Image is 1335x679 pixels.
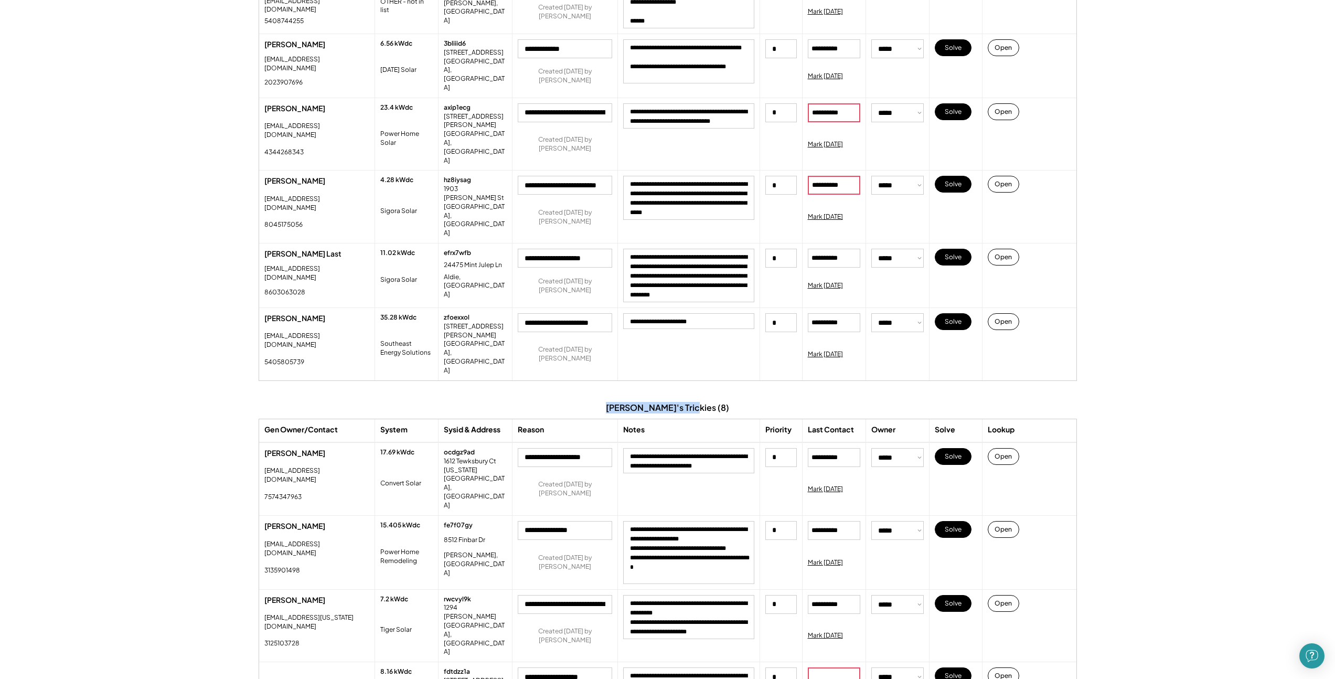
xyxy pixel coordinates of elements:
[518,208,612,226] div: Created [DATE] by [PERSON_NAME]
[444,261,502,270] div: 24475 Mint Julep Ln
[444,339,507,375] div: [GEOGRAPHIC_DATA], [GEOGRAPHIC_DATA]
[808,72,843,81] div: Mark [DATE]
[264,122,369,140] div: [EMAIL_ADDRESS][DOMAIN_NAME]
[935,425,955,435] div: Solve
[264,332,369,349] div: [EMAIL_ADDRESS][DOMAIN_NAME]
[935,313,971,330] button: Solve
[808,140,843,149] div: Mark [DATE]
[606,402,729,413] div: [PERSON_NAME]'s Trickies (8)
[808,7,843,16] div: Mark [DATE]
[518,627,612,645] div: Created [DATE] by [PERSON_NAME]
[765,425,792,435] div: Priority
[444,57,507,92] div: [GEOGRAPHIC_DATA], [GEOGRAPHIC_DATA]
[264,493,302,502] div: 7574347963
[264,521,369,532] div: [PERSON_NAME]
[623,425,645,435] div: Notes
[380,479,421,488] div: Convert Solar
[988,448,1019,465] button: Open
[444,425,500,435] div: Sysid & Address
[988,103,1019,120] button: Open
[380,130,433,147] div: Power Home Solar
[264,595,369,606] div: [PERSON_NAME]
[380,339,433,357] div: Southeast Energy Solutions
[444,621,507,656] div: [GEOGRAPHIC_DATA], [GEOGRAPHIC_DATA]
[264,466,369,484] div: [EMAIL_ADDRESS][DOMAIN_NAME]
[444,39,466,48] div: 3bliiid6
[988,313,1019,330] button: Open
[444,466,507,510] div: [US_STATE][GEOGRAPHIC_DATA], [GEOGRAPHIC_DATA]
[444,203,507,238] div: [GEOGRAPHIC_DATA], [GEOGRAPHIC_DATA]
[264,220,303,229] div: 8045175056
[444,185,507,203] div: 1903 [PERSON_NAME] St
[871,425,895,435] div: Owner
[380,625,412,634] div: Tiger Solar
[444,551,507,577] div: [PERSON_NAME], [GEOGRAPHIC_DATA]
[808,631,843,640] div: Mark [DATE]
[264,249,369,259] div: [PERSON_NAME] Last
[935,595,971,612] button: Solve
[935,448,971,465] button: Solve
[808,350,843,359] div: Mark [DATE]
[808,213,843,221] div: Mark [DATE]
[518,135,612,153] div: Created [DATE] by [PERSON_NAME]
[380,275,417,284] div: Sigora Solar
[518,3,612,21] div: Created [DATE] by [PERSON_NAME]
[264,195,369,213] div: [EMAIL_ADDRESS][DOMAIN_NAME]
[1299,643,1325,669] div: Open Intercom Messenger
[264,176,369,186] div: [PERSON_NAME]
[988,425,1014,435] div: Lookup
[988,39,1019,56] button: Open
[988,595,1019,612] button: Open
[264,566,300,575] div: 3135901498
[444,536,501,545] div: 8512 Finbar Dr
[935,39,971,56] button: Solve
[988,521,1019,538] button: Open
[264,39,369,50] div: [PERSON_NAME]
[518,425,544,435] div: Reason
[444,521,473,530] div: fe7f07gy
[988,249,1019,266] button: Open
[380,313,416,322] div: 35.28 kWdc
[380,548,433,566] div: Power Home Remodeling
[935,176,971,193] button: Solve
[935,103,971,120] button: Solve
[444,595,471,604] div: rwcvyl9k
[518,345,612,363] div: Created [DATE] by [PERSON_NAME]
[808,485,843,494] div: Mark [DATE]
[380,521,420,530] div: 15.405 kWdc
[380,667,412,676] div: 8.16 kWdc
[380,425,408,435] div: System
[264,448,369,459] div: [PERSON_NAME]
[380,103,413,112] div: 23.4 kWdc
[264,425,338,435] div: Gen Owner/Contact
[264,540,369,558] div: [EMAIL_ADDRESS][DOMAIN_NAME]
[444,313,469,322] div: zfoexxol
[444,448,475,457] div: ocdgz9ad
[264,55,369,73] div: [EMAIL_ADDRESS][DOMAIN_NAME]
[380,207,417,216] div: Sigora Solar
[380,249,415,258] div: 11.02 kWdc
[444,667,470,676] div: fdtdzz1a
[264,613,369,631] div: [EMAIL_ADDRESS][US_STATE][DOMAIN_NAME]
[935,249,971,266] button: Solve
[380,66,416,75] div: [DATE] Solar
[380,448,414,457] div: 17.69 kWdc
[264,358,304,367] div: 5405805739
[444,322,507,340] div: [STREET_ADDRESS][PERSON_NAME]
[518,480,612,498] div: Created [DATE] by [PERSON_NAME]
[264,78,303,87] div: 2023907696
[444,103,471,112] div: axip1ecg
[444,249,471,258] div: efrx7wfb
[380,595,408,604] div: 7.2 kWdc
[380,39,412,48] div: 6.56 kWdc
[444,130,507,165] div: [GEOGRAPHIC_DATA], [GEOGRAPHIC_DATA]
[264,639,300,648] div: 3125103728
[444,112,507,130] div: [STREET_ADDRESS][PERSON_NAME]
[518,554,612,571] div: Created [DATE] by [PERSON_NAME]
[444,273,507,299] div: Aldie, [GEOGRAPHIC_DATA]
[444,48,504,57] div: [STREET_ADDRESS]
[808,425,854,435] div: Last Contact
[808,281,843,290] div: Mark [DATE]
[988,176,1019,193] button: Open
[935,521,971,538] button: Solve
